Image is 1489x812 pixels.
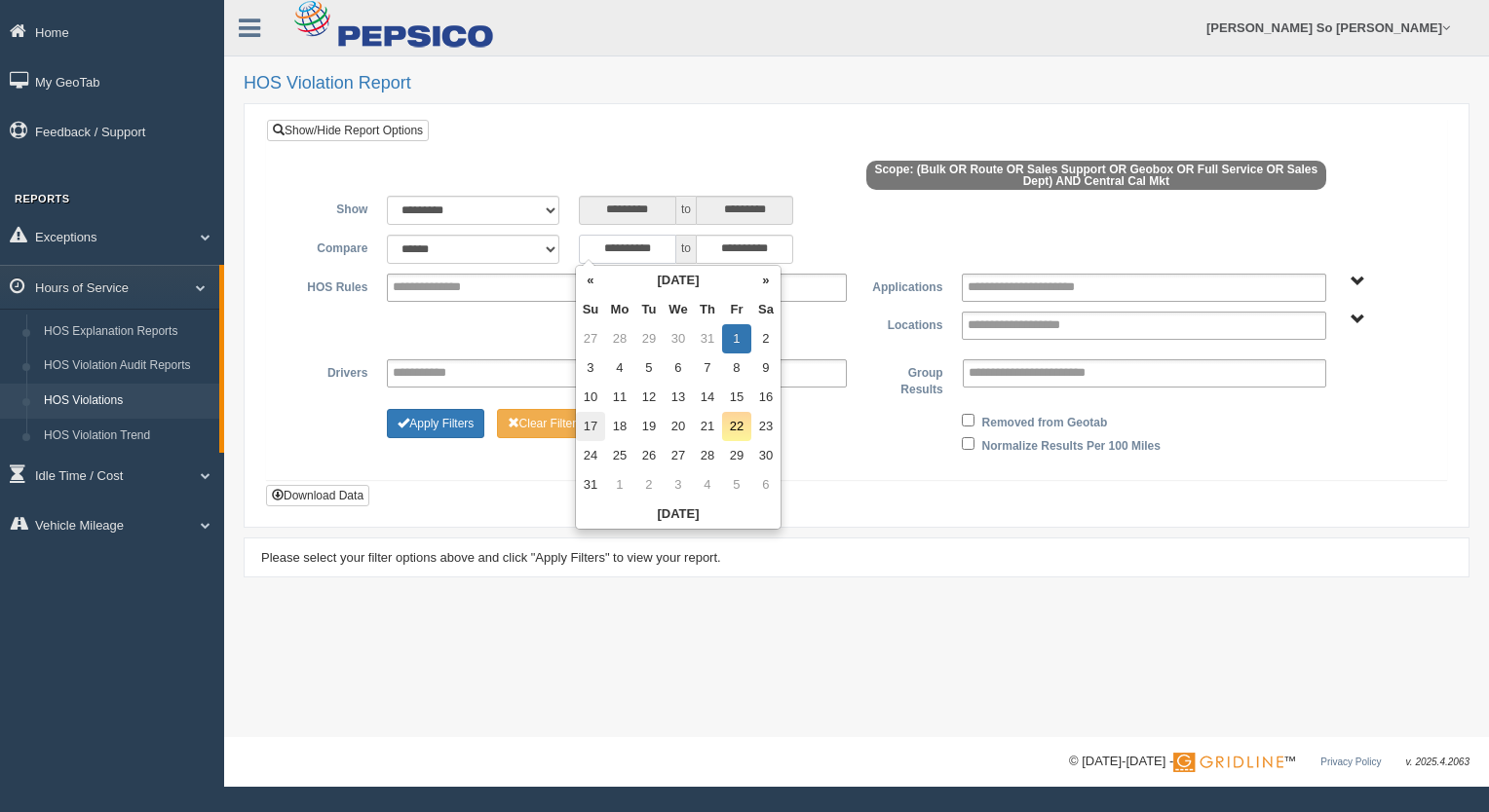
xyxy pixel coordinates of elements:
[751,412,781,441] td: 23
[722,295,751,324] th: Fr
[576,412,605,441] td: 17
[664,295,693,324] th: We
[857,274,952,297] label: Applications
[693,412,722,441] td: 21
[634,441,664,470] td: 26
[35,419,219,454] a: HOS Violation Trend
[261,550,721,565] span: Please select your filter options above and click "Apply Filters" to view your report.
[722,441,751,470] td: 29
[282,359,377,383] label: Drivers
[676,196,696,225] span: to
[751,353,781,383] td: 9
[664,412,693,441] td: 20
[693,353,722,383] td: 7
[605,353,634,383] td: 4
[497,409,593,438] button: Change Filter Options
[576,499,781,529] th: [DATE]
[1069,752,1470,772] div: © [DATE]-[DATE] - ™
[267,120,429,141] a: Show/Hide Report Options
[866,161,1326,190] span: Scope: (Bulk OR Route OR Sales Support OR Geobox OR Full Service OR Sales Dept) AND Central Cal Mkt
[751,383,781,412] td: 16
[722,470,751,499] td: 5
[605,383,634,412] td: 11
[751,324,781,353] td: 2
[266,485,369,506] button: Download Data
[751,295,781,324] th: Sa
[664,441,693,470] td: 27
[605,470,634,499] td: 1
[751,470,781,499] td: 6
[35,314,219,350] a: HOS Explanation Reports
[664,383,693,412] td: 13
[634,295,664,324] th: Tu
[244,74,1470,93] h2: HOS Violation Report
[1173,753,1283,772] img: Gridline
[282,235,377,258] label: Compare
[693,470,722,499] td: 4
[576,295,605,324] th: Su
[576,441,605,470] td: 24
[1406,757,1470,767] span: v. 2025.4.2063
[605,295,634,324] th: Mo
[576,383,605,412] td: 10
[634,353,664,383] td: 5
[751,441,781,470] td: 30
[664,470,693,499] td: 3
[857,359,952,399] label: Group Results
[693,295,722,324] th: Th
[605,324,634,353] td: 28
[722,324,751,353] td: 1
[35,349,219,384] a: HOS Violation Audit Reports
[634,412,664,441] td: 19
[676,235,696,264] span: to
[605,266,751,295] th: [DATE]
[634,470,664,499] td: 2
[282,196,377,219] label: Show
[35,384,219,419] a: HOS Violations
[722,412,751,441] td: 22
[282,274,377,297] label: HOS Rules
[605,441,634,470] td: 25
[857,312,952,335] label: Locations
[576,353,605,383] td: 3
[693,324,722,353] td: 31
[1320,757,1381,767] a: Privacy Policy
[576,324,605,353] td: 27
[664,324,693,353] td: 30
[664,353,693,383] td: 6
[722,383,751,412] td: 15
[387,409,484,438] button: Change Filter Options
[576,470,605,499] td: 31
[693,441,722,470] td: 28
[982,432,1161,456] label: Normalize Results Per 100 Miles
[722,353,751,383] td: 8
[605,412,634,441] td: 18
[576,266,605,295] th: «
[693,383,722,412] td: 14
[751,266,781,295] th: »
[982,409,1108,432] label: Removed from Geotab
[634,324,664,353] td: 29
[634,383,664,412] td: 12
